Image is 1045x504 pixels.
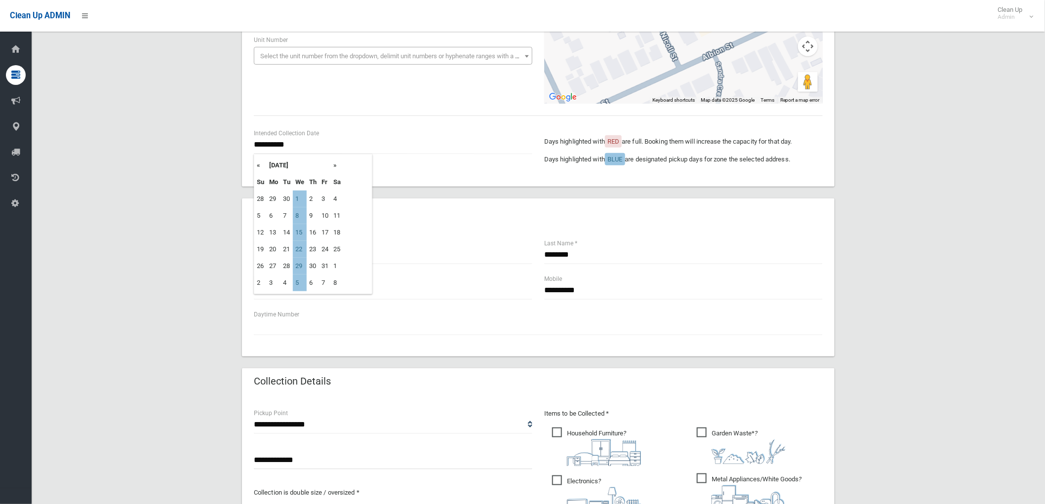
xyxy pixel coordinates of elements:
[544,408,823,420] p: Items to be Collected *
[267,174,281,191] th: Mo
[281,224,293,241] td: 14
[293,224,307,241] td: 15
[307,241,319,258] td: 23
[331,157,343,174] th: »
[293,258,307,274] td: 29
[254,157,267,174] th: «
[761,97,774,103] a: Terms (opens in new tab)
[712,439,786,464] img: 4fd8a5c772b2c999c83690221e5242e0.png
[331,258,343,274] td: 1
[331,224,343,241] td: 18
[267,157,331,174] th: [DATE]
[242,202,338,221] header: Personal Details
[281,207,293,224] td: 7
[607,155,622,163] span: BLUE
[798,72,818,92] button: Drag Pegman onto the map to open Street View
[331,174,343,191] th: Sa
[319,274,331,291] td: 7
[254,274,267,291] td: 2
[254,207,267,224] td: 5
[544,154,823,165] p: Days highlighted with are designated pickup days for zone the selected address.
[267,224,281,241] td: 13
[567,429,641,466] i: ?
[547,91,579,104] a: Open this area in Google Maps (opens a new window)
[307,174,319,191] th: Th
[319,241,331,258] td: 24
[652,97,695,104] button: Keyboard shortcuts
[281,258,293,274] td: 28
[293,274,307,291] td: 5
[254,224,267,241] td: 12
[307,274,319,291] td: 6
[544,136,823,148] p: Days highlighted with are full. Booking them will increase the capacity for that day.
[712,429,786,464] i: ?
[254,241,267,258] td: 19
[281,191,293,207] td: 30
[254,487,532,499] p: Collection is double size / oversized *
[242,372,343,391] header: Collection Details
[267,258,281,274] td: 27
[607,138,619,145] span: RED
[331,241,343,258] td: 25
[567,439,641,466] img: aa9efdbe659d29b613fca23ba79d85cb.png
[319,191,331,207] td: 3
[307,207,319,224] td: 9
[307,258,319,274] td: 30
[293,174,307,191] th: We
[547,91,579,104] img: Google
[319,224,331,241] td: 17
[331,274,343,291] td: 8
[267,191,281,207] td: 29
[701,97,755,103] span: Map data ©2025 Google
[993,6,1033,21] span: Clean Up
[307,191,319,207] td: 2
[780,97,820,103] a: Report a map error
[697,427,786,464] span: Garden Waste*
[267,274,281,291] td: 3
[267,207,281,224] td: 6
[254,174,267,191] th: Su
[254,258,267,274] td: 26
[281,274,293,291] td: 4
[293,191,307,207] td: 1
[998,13,1023,21] small: Admin
[307,224,319,241] td: 16
[281,174,293,191] th: Tu
[267,241,281,258] td: 20
[10,11,70,20] span: Clean Up ADMIN
[281,241,293,258] td: 21
[552,427,641,466] span: Household Furniture
[254,191,267,207] td: 28
[798,37,818,56] button: Map camera controls
[293,241,307,258] td: 22
[319,174,331,191] th: Fr
[331,207,343,224] td: 11
[293,207,307,224] td: 8
[319,207,331,224] td: 10
[331,191,343,207] td: 4
[260,52,536,60] span: Select the unit number from the dropdown, delimit unit numbers or hyphenate ranges with a comma
[319,258,331,274] td: 31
